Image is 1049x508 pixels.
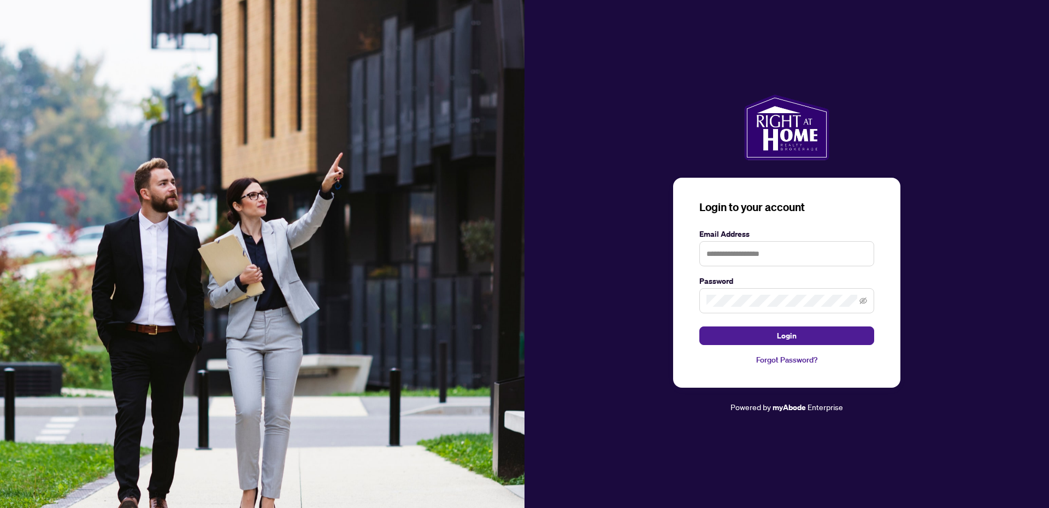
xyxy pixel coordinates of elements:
[699,354,874,366] a: Forgot Password?
[859,297,867,305] span: eye-invisible
[699,228,874,240] label: Email Address
[808,402,843,412] span: Enterprise
[773,401,806,413] a: myAbode
[699,200,874,215] h3: Login to your account
[744,95,829,160] img: ma-logo
[699,326,874,345] button: Login
[777,327,797,344] span: Login
[699,275,874,287] label: Password
[730,402,771,412] span: Powered by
